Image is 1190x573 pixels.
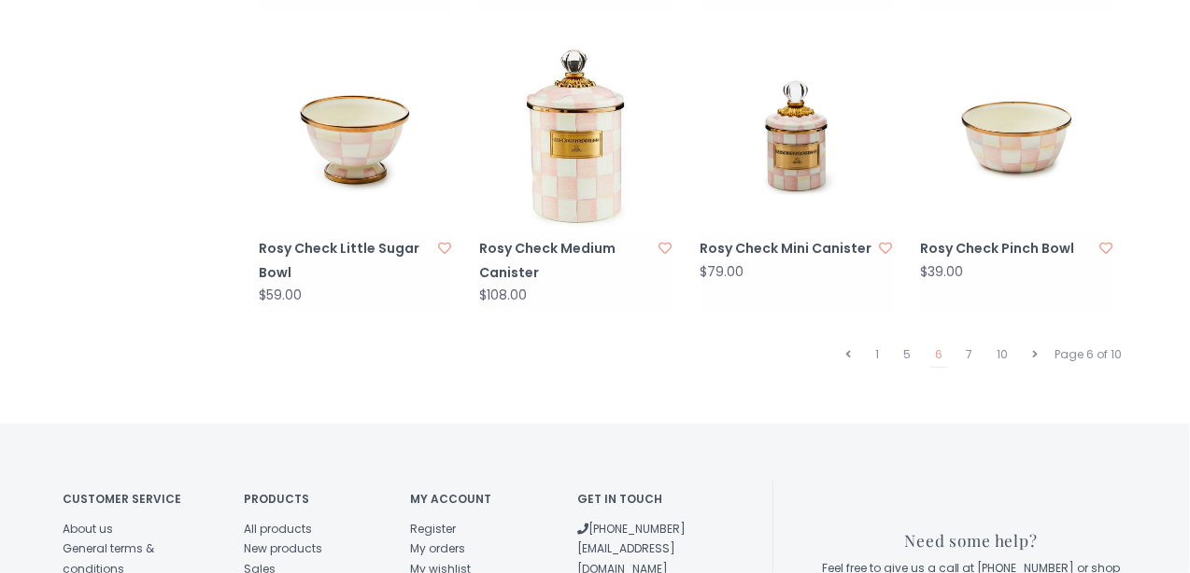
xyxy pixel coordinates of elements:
a: About us [63,521,113,537]
a: [PHONE_NUMBER] [577,521,686,537]
img: Rosy Check Pinch Bowl [921,40,1113,232]
a: Rosy Check Pinch Bowl [921,237,1095,260]
div: $108.00 [479,288,527,302]
h4: Customer service [63,493,216,505]
a: 6 [930,342,947,368]
h3: Need some help? [815,532,1127,550]
a: Add to wishlist [1100,239,1113,258]
a: 10 [993,342,1013,367]
div: $79.00 [701,265,744,279]
a: 7 [962,342,978,367]
a: Register [411,521,457,537]
a: Previous page [841,342,856,367]
h4: My account [411,493,550,505]
img: Rosy Check Little Sugar Bowl [259,40,451,232]
a: New products [244,540,322,556]
div: $59.00 [259,288,302,302]
div: Page 6 of 10 [1051,342,1127,367]
div: $39.00 [921,265,964,279]
a: All products [244,521,312,537]
a: Add to wishlist [438,239,451,258]
h4: Get in touch [577,493,716,505]
img: Rosy Check Mini Canister [701,40,893,232]
img: Rosy Check Medium Canister [479,40,672,232]
a: Next page [1028,342,1043,367]
a: 5 [899,342,915,367]
a: Rosy Check Mini Canister [701,237,874,260]
h4: Products [244,493,383,505]
a: Add to wishlist [659,239,673,258]
a: 1 [871,342,884,367]
a: Rosy Check Medium Canister [479,237,653,284]
a: Rosy Check Little Sugar Bowl [259,237,432,284]
a: My orders [411,540,466,556]
a: Add to wishlist [880,239,893,258]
